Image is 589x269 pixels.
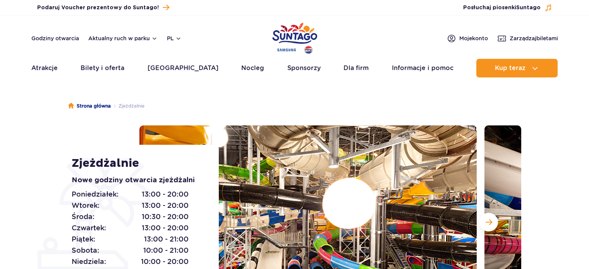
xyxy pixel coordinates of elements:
button: Następny slajd [479,213,498,231]
span: Kup teraz [495,65,525,72]
h1: Zjeżdżalnie [72,156,201,170]
button: pl [167,34,182,42]
a: Nocleg [241,59,264,77]
span: Niedziela: [72,256,106,267]
span: 13:00 - 20:00 [142,200,189,211]
span: 10:30 - 20:00 [142,211,189,222]
span: Sobota: [72,245,99,256]
button: Aktualny ruch w parku [88,35,158,41]
span: 13:00 - 20:00 [142,223,189,233]
button: Kup teraz [476,59,558,77]
a: Dla firm [343,59,369,77]
span: Piątek: [72,234,95,245]
a: Sponsorzy [287,59,321,77]
a: Informacje i pomoc [392,59,453,77]
span: Czwartek: [72,223,106,233]
a: Strona główna [68,102,111,110]
p: Nowe godziny otwarcia zjeżdżalni [72,175,201,186]
a: Mojekonto [447,34,488,43]
span: Poniedziałek: [72,189,118,200]
button: Posłuchaj piosenkiSuntago [463,4,552,12]
span: 10:00 - 21:00 [143,245,189,256]
span: Podaruj Voucher prezentowy do Suntago! [37,4,159,12]
span: Moje konto [459,34,488,42]
a: Park of Poland [272,19,317,55]
span: Zarządzaj biletami [510,34,558,42]
span: 10:00 - 20:00 [141,256,189,267]
a: Bilety i oferta [81,59,124,77]
span: Posłuchaj piosenki [463,4,541,12]
span: 13:00 - 21:00 [144,234,189,245]
span: Środa: [72,211,94,222]
a: Atrakcje [31,59,58,77]
span: Suntago [516,5,541,10]
a: Godziny otwarcia [31,34,79,42]
a: Zarządzajbiletami [497,34,558,43]
a: Podaruj Voucher prezentowy do Suntago! [37,2,169,13]
a: [GEOGRAPHIC_DATA] [148,59,218,77]
li: Zjeżdżalnie [111,102,144,110]
span: 13:00 - 20:00 [142,189,189,200]
span: Wtorek: [72,200,100,211]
